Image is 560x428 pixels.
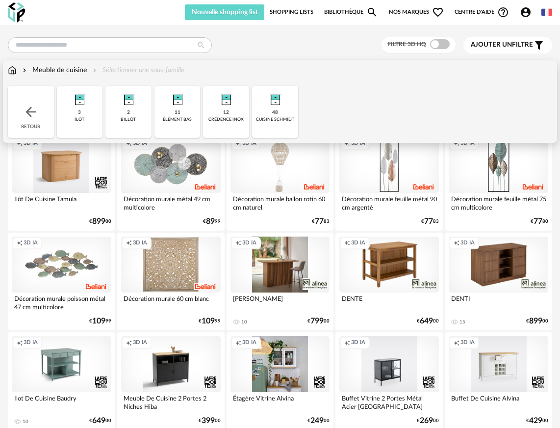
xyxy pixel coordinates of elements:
[463,37,552,53] button: Ajouter unfiltre Filter icon
[8,233,115,330] a: Creation icon 3D IA Décoration murale poisson métal 47 cm multicolore €10999
[351,240,365,247] span: 3D IA
[366,6,378,18] span: Magnify icon
[307,418,330,424] div: € 00
[420,418,433,424] span: 269
[541,7,552,18] img: fr
[24,240,38,247] span: 3D IA
[78,109,81,116] div: 3
[214,86,238,109] img: Rangement.png
[351,339,365,347] span: 3D IA
[471,41,533,49] span: filtre
[339,392,439,412] div: Buffet Vitrine 2 Portes Métal Acier [GEOGRAPHIC_DATA]
[454,339,459,347] span: Creation icon
[206,218,215,225] span: 89
[121,392,221,412] div: Meuble De Cuisine 2 Portes 2 Niches Hiba
[17,339,23,347] span: Creation icon
[92,318,105,324] span: 109
[387,41,426,47] span: Filtre 3D HQ
[230,193,330,213] div: Décoration murale ballon rotin 60 cm naturel
[175,109,180,116] div: 11
[339,193,439,213] div: Décoration murale feuille métal 90 cm argenté
[445,233,552,330] a: Creation icon 3D IA DENTI 15 €89900
[235,140,241,147] span: Creation icon
[24,339,38,347] span: 3D IA
[310,418,324,424] span: 249
[270,4,313,20] a: Shopping Lists
[23,419,28,425] div: 10
[12,193,111,213] div: Ilôt De Cuisine Tamula
[315,218,324,225] span: 77
[307,318,330,324] div: € 00
[526,418,548,424] div: € 00
[389,4,444,20] span: Nos marques
[199,418,221,424] div: € 00
[230,293,330,312] div: [PERSON_NAME]
[312,218,330,225] div: € 83
[351,140,365,147] span: 3D IA
[529,318,542,324] span: 899
[449,293,548,312] div: DENTI
[17,140,23,147] span: Creation icon
[227,233,334,330] a: Creation icon 3D IA [PERSON_NAME] 10 €79900
[185,4,264,20] button: Nouvelle shopping list
[497,6,509,18] span: Help Circle Outline icon
[335,133,443,231] a: Creation icon 3D IA Décoration murale feuille métal 90 cm argenté €7783
[529,418,542,424] span: 429
[420,318,433,324] span: 649
[8,133,115,231] a: Creation icon 3D IA Ilôt De Cuisine Tamula €89900
[117,133,225,231] a: Creation icon 3D IA Décoration murale métal 49 cm multicolore €8999
[520,6,536,18] span: Account Circle icon
[454,140,459,147] span: Creation icon
[460,240,475,247] span: 3D IA
[235,339,241,347] span: Creation icon
[117,86,140,109] img: Rangement.png
[126,140,132,147] span: Creation icon
[241,319,247,325] div: 10
[133,339,147,347] span: 3D IA
[202,318,215,324] span: 109
[230,392,330,412] div: Étagère Vitrine Alvina
[335,233,443,330] a: Creation icon 3D IA DENTE €64900
[310,318,324,324] span: 799
[263,86,287,109] img: Rangement.png
[192,9,258,16] span: Nouvelle shopping list
[421,218,439,225] div: € 83
[256,117,294,122] div: cuisine schmidt
[272,109,278,116] div: 48
[12,392,111,412] div: Ilot De Cuisine Baudry
[89,418,111,424] div: € 00
[89,218,111,225] div: € 00
[471,41,512,48] span: Ajouter un
[417,318,439,324] div: € 00
[68,86,91,109] img: Rangement.png
[133,240,147,247] span: 3D IA
[344,240,350,247] span: Creation icon
[92,418,105,424] span: 649
[460,339,475,347] span: 3D IA
[417,418,439,424] div: € 00
[163,117,192,122] div: élément bas
[459,319,465,325] div: 15
[235,240,241,247] span: Creation icon
[203,218,221,225] div: € 99
[133,140,147,147] span: 3D IA
[21,65,28,75] img: svg+xml;base64,PHN2ZyB3aWR0aD0iMTYiIGhlaWdodD0iMTYiIHZpZXdCb3g9IjAgMCAxNiAxNiIgZmlsbD0ibm9uZSIgeG...
[8,86,54,138] div: Retour
[117,233,225,330] a: Creation icon 3D IA Décoration murale 60 cm blanc €10999
[121,193,221,213] div: Décoration murale métal 49 cm multicolore
[455,6,509,18] span: Centre d'aideHelp Circle Outline icon
[89,318,111,324] div: € 99
[533,39,545,51] span: Filter icon
[12,293,111,312] div: Décoration murale poisson métal 47 cm multicolore
[208,117,244,122] div: crédence inox
[8,65,17,75] img: svg+xml;base64,PHN2ZyB3aWR0aD0iMTYiIGhlaWdodD0iMTciIHZpZXdCb3g9IjAgMCAxNiAxNyIgZmlsbD0ibm9uZSIgeG...
[92,218,105,225] span: 899
[339,293,439,312] div: DENTE
[445,133,552,231] a: Creation icon 3D IA Décoration murale feuille métal 75 cm multicolore €7780
[526,318,548,324] div: € 00
[8,2,25,23] img: OXP
[166,86,189,109] img: Rangement.png
[199,318,221,324] div: € 99
[75,117,84,122] div: ilot
[534,218,542,225] span: 77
